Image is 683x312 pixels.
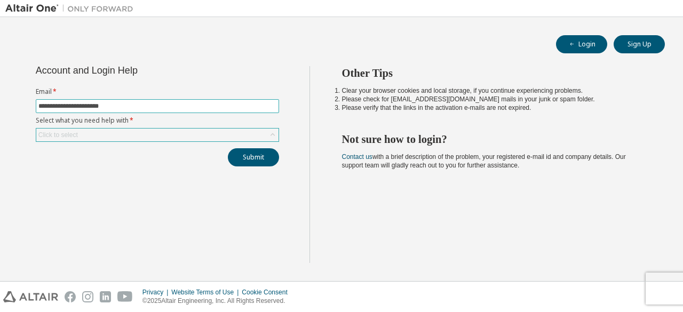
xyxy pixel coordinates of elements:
label: Select what you need help with [36,116,279,125]
img: instagram.svg [82,291,93,302]
button: Submit [228,148,279,166]
div: Privacy [142,288,171,297]
img: facebook.svg [65,291,76,302]
img: altair_logo.svg [3,291,58,302]
img: Altair One [5,3,139,14]
li: Clear your browser cookies and local storage, if you continue experiencing problems. [342,86,646,95]
a: Contact us [342,153,372,161]
img: linkedin.svg [100,291,111,302]
img: youtube.svg [117,291,133,302]
li: Please check for [EMAIL_ADDRESS][DOMAIN_NAME] mails in your junk or spam folder. [342,95,646,103]
li: Please verify that the links in the activation e-mails are not expired. [342,103,646,112]
h2: Not sure how to login? [342,132,646,146]
div: Click to select [36,129,279,141]
div: Cookie Consent [242,288,293,297]
div: Account and Login Help [36,66,231,75]
label: Email [36,87,279,96]
button: Sign Up [614,35,665,53]
span: with a brief description of the problem, your registered e-mail id and company details. Our suppo... [342,153,626,169]
div: Website Terms of Use [171,288,242,297]
p: © 2025 Altair Engineering, Inc. All Rights Reserved. [142,297,294,306]
button: Login [556,35,607,53]
h2: Other Tips [342,66,646,80]
div: Click to select [38,131,78,139]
